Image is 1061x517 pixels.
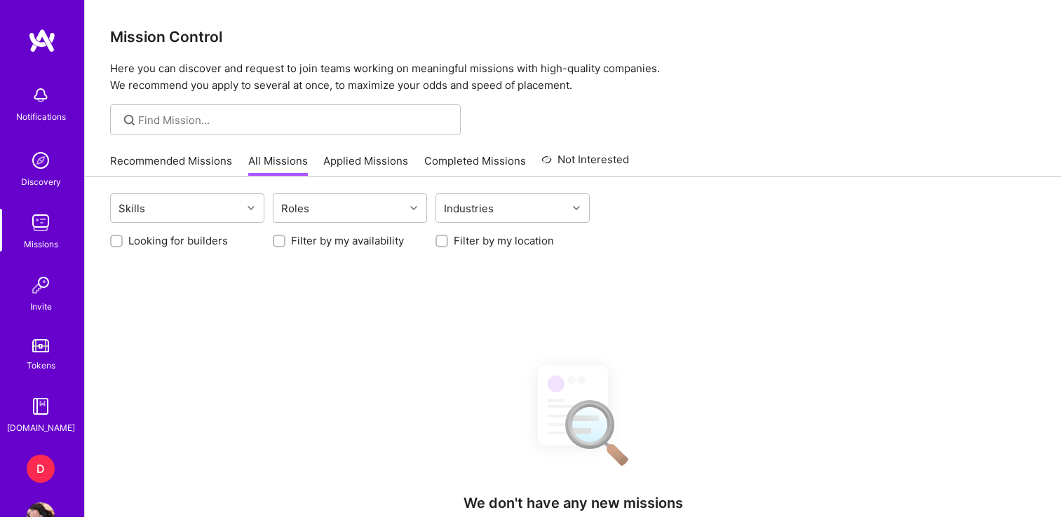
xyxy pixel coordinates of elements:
[27,455,55,483] div: D
[27,146,55,174] img: discovery
[16,109,66,124] div: Notifications
[513,353,633,476] img: No Results
[27,271,55,299] img: Invite
[128,233,228,248] label: Looking for builders
[440,198,497,219] div: Industries
[541,151,629,177] a: Not Interested
[27,81,55,109] img: bell
[27,209,55,237] img: teamwork
[7,420,75,435] div: [DOMAIN_NAME]
[27,392,55,420] img: guide book
[248,205,255,212] i: icon Chevron
[30,299,52,314] div: Invite
[115,198,149,219] div: Skills
[110,153,232,177] a: Recommended Missions
[454,233,554,248] label: Filter by my location
[23,455,58,483] a: D
[278,198,313,219] div: Roles
[110,28,1036,46] h3: Mission Control
[424,153,526,177] a: Completed Missions
[248,153,308,177] a: All Missions
[28,28,56,53] img: logo
[410,205,417,212] i: icon Chevron
[291,233,404,248] label: Filter by my availability
[110,60,1036,94] p: Here you can discover and request to join teams working on meaningful missions with high-quality ...
[573,205,580,212] i: icon Chevron
[27,358,55,373] div: Tokens
[21,174,61,189] div: Discovery
[32,339,49,352] img: tokens
[138,113,450,127] input: Find Mission...
[121,112,137,128] i: icon SearchGrey
[464,495,683,511] h4: We don't have any new missions
[24,237,58,251] div: Missions
[323,153,408,177] a: Applied Missions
